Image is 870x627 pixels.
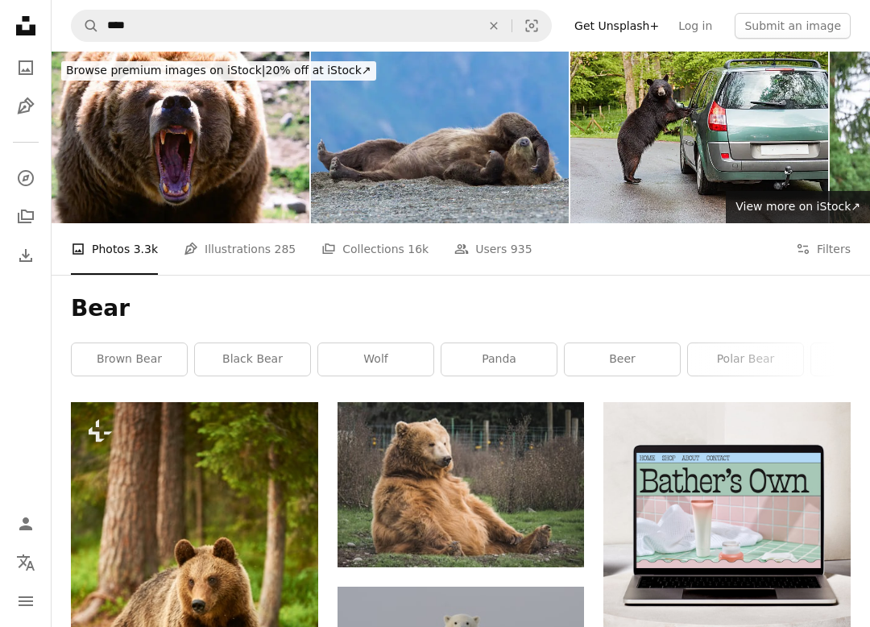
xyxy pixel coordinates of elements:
[10,162,42,194] a: Explore
[195,343,310,376] a: black bear
[511,240,532,258] span: 935
[726,191,870,223] a: View more on iStock↗
[669,13,722,39] a: Log in
[476,10,512,41] button: Clear
[66,64,265,77] span: Browse premium images on iStock |
[71,294,851,323] h1: Bear
[311,52,569,223] img: Grizzly Bear Relaxing On Ground
[565,13,669,39] a: Get Unsplash+
[321,223,429,275] a: Collections 16k
[10,52,42,84] a: Photos
[796,223,851,275] button: Filters
[10,90,42,122] a: Illustrations
[10,239,42,272] a: Download History
[275,240,296,258] span: 285
[570,52,828,223] img: Wild Black Bear Standing by Car on Forest Road
[735,13,851,39] button: Submit an image
[454,223,532,275] a: Users 935
[318,343,433,376] a: wolf
[441,343,557,376] a: panda
[52,52,386,90] a: Browse premium images on iStock|20% off at iStock↗
[565,343,680,376] a: beer
[408,240,429,258] span: 16k
[10,508,42,540] a: Log in / Sign up
[10,585,42,617] button: Menu
[735,200,860,213] span: View more on iStock ↗
[338,402,585,567] img: brown bear sitting on grass field
[338,477,585,492] a: brown bear sitting on grass field
[10,546,42,579] button: Language
[61,61,376,81] div: 20% off at iStock ↗
[71,10,552,42] form: Find visuals sitewide
[10,201,42,233] a: Collections
[71,580,318,595] a: Wild brown bear walking in the green finnish taiga
[512,10,551,41] button: Visual search
[72,10,99,41] button: Search Unsplash
[688,343,803,376] a: polar bear
[72,343,187,376] a: brown bear
[184,223,296,275] a: Illustrations 285
[52,52,309,223] img: Grizzly bear growling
